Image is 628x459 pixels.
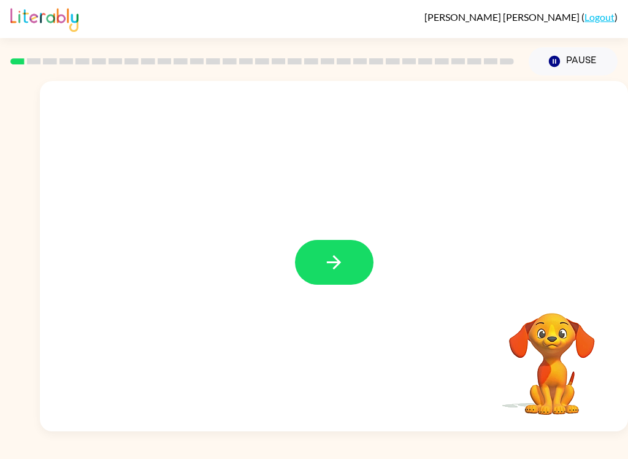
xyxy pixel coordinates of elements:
button: Pause [529,47,618,75]
a: Logout [584,11,615,23]
img: Literably [10,5,78,32]
video: Your browser must support playing .mp4 files to use Literably. Please try using another browser. [491,294,613,417]
div: ( ) [424,11,618,23]
span: [PERSON_NAME] [PERSON_NAME] [424,11,581,23]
